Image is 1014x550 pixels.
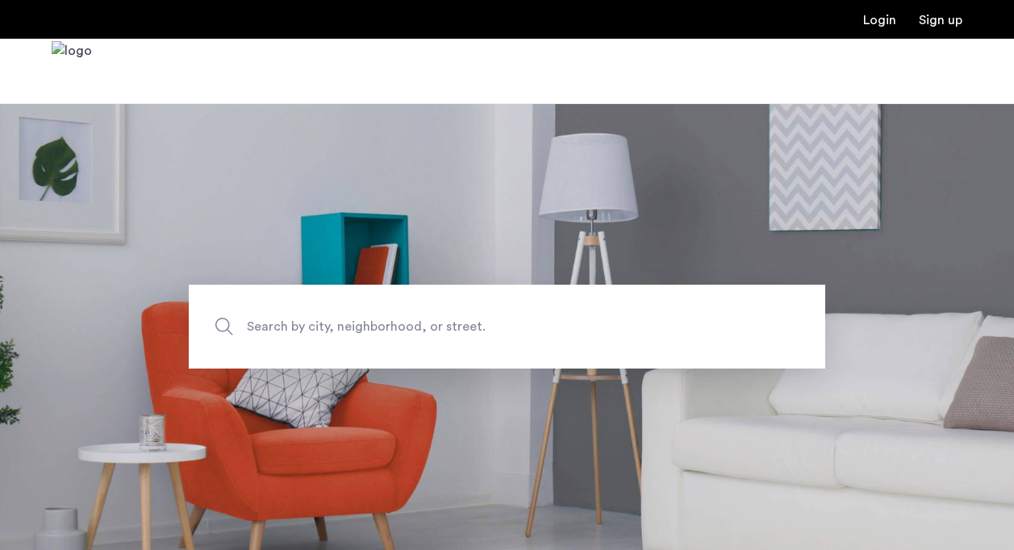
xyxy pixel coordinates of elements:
[247,316,692,338] span: Search by city, neighborhood, or street.
[52,41,92,102] img: logo
[919,14,962,27] a: Registration
[52,41,92,102] a: Cazamio Logo
[189,285,825,369] input: Apartment Search
[863,14,896,27] a: Login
